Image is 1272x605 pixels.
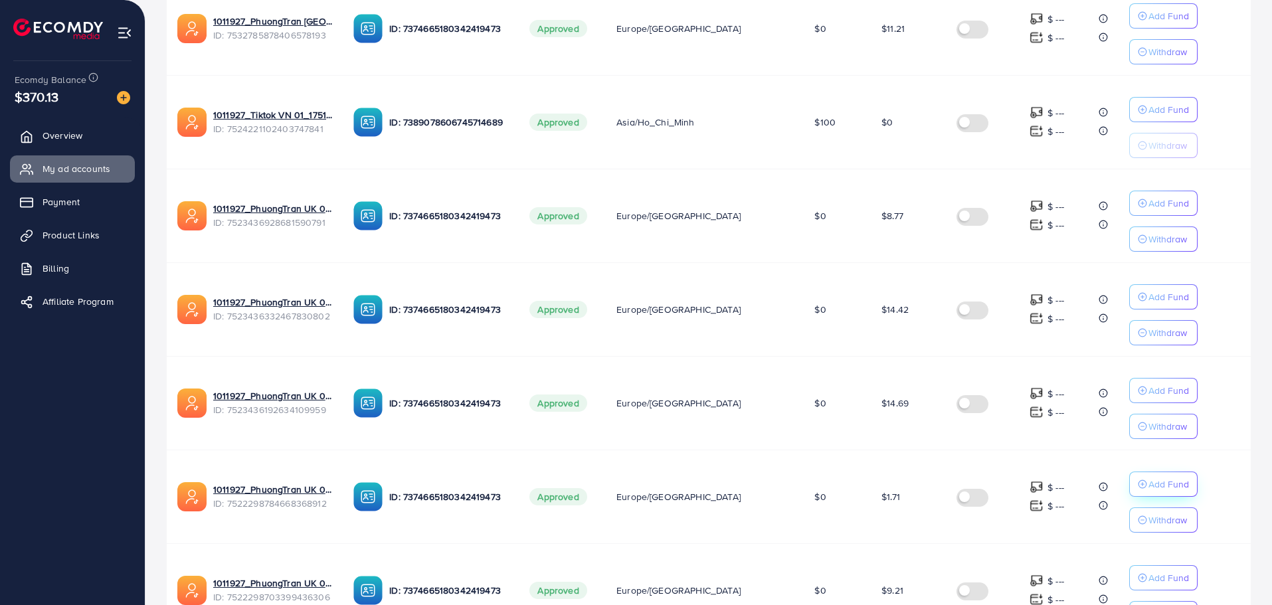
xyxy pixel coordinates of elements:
span: Overview [43,129,82,142]
span: ID: 7523436928681590791 [213,216,332,229]
img: top-up amount [1030,387,1044,400]
img: ic-ads-acc.e4c84228.svg [177,576,207,605]
img: ic-ads-acc.e4c84228.svg [177,482,207,511]
span: Approved [529,582,587,599]
a: 1011927_PhuongTran UK 03_1751421675794 [213,483,332,496]
span: Approved [529,20,587,37]
a: Billing [10,255,135,282]
span: Approved [529,207,587,224]
p: Withdraw [1148,231,1187,247]
span: $0 [814,209,826,222]
p: ID: 7374665180342419473 [389,21,508,37]
img: ic-ba-acc.ded83a64.svg [353,576,383,605]
img: ic-ba-acc.ded83a64.svg [353,482,383,511]
span: Affiliate Program [43,295,114,308]
span: $14.42 [881,303,909,316]
img: top-up amount [1030,124,1044,138]
img: ic-ba-acc.ded83a64.svg [353,14,383,43]
img: ic-ba-acc.ded83a64.svg [353,201,383,230]
p: $ --- [1047,199,1064,215]
a: 1011927_Tiktok VN 01_1751869264216 [213,108,332,122]
span: ID: 7532785878406578193 [213,29,332,42]
button: Withdraw [1129,414,1198,439]
span: ID: 7522298784668368912 [213,497,332,510]
p: Add Fund [1148,102,1189,118]
img: ic-ads-acc.e4c84228.svg [177,108,207,137]
p: $ --- [1047,217,1064,233]
p: $ --- [1047,292,1064,308]
span: Europe/[GEOGRAPHIC_DATA] [616,303,741,316]
div: <span class='underline'>1011927_PhuongTran UK 04_1751421750373</span></br>7522298703399436306 [213,576,332,604]
p: ID: 7374665180342419473 [389,208,508,224]
button: Add Fund [1129,97,1198,122]
button: Add Fund [1129,472,1198,497]
p: $ --- [1047,30,1064,46]
a: 1011927_PhuongTran [GEOGRAPHIC_DATA] 08_1753863400059 [213,15,332,28]
span: $0 [814,490,826,503]
span: $9.21 [881,584,903,597]
span: Approved [529,301,587,318]
div: <span class='underline'>1011927_PhuongTran UK 03_1751421675794</span></br>7522298784668368912 [213,483,332,510]
img: top-up amount [1030,199,1044,213]
p: Add Fund [1148,383,1189,398]
p: Withdraw [1148,512,1187,528]
p: $ --- [1047,386,1064,402]
p: $ --- [1047,11,1064,27]
span: Approved [529,488,587,505]
a: 1011927_PhuongTran UK 05_1751686636031 [213,389,332,402]
img: menu [117,25,132,41]
p: Add Fund [1148,195,1189,211]
span: Approved [529,114,587,131]
span: ID: 7523436332467830802 [213,309,332,323]
a: Payment [10,189,135,215]
img: ic-ads-acc.e4c84228.svg [177,14,207,43]
img: top-up amount [1030,293,1044,307]
img: ic-ads-acc.e4c84228.svg [177,389,207,418]
p: $ --- [1047,498,1064,514]
span: $0 [814,584,826,597]
p: $ --- [1047,404,1064,420]
button: Add Fund [1129,565,1198,590]
span: Europe/[GEOGRAPHIC_DATA] [616,22,741,35]
iframe: Chat [1216,545,1262,595]
div: <span class='underline'>1011927_PhuongTran UK 05_1751686636031</span></br>7523436192634109959 [213,389,332,416]
p: Withdraw [1148,325,1187,341]
span: ID: 7524221102403747841 [213,122,332,135]
span: $8.77 [881,209,903,222]
p: Withdraw [1148,137,1187,153]
p: Add Fund [1148,476,1189,492]
img: top-up amount [1030,12,1044,26]
span: $100 [814,116,836,129]
div: <span class='underline'>1011927_PhuongTran UK 07_1751686736496</span></br>7523436928681590791 [213,202,332,229]
span: Europe/[GEOGRAPHIC_DATA] [616,584,741,597]
button: Withdraw [1129,133,1198,158]
span: My ad accounts [43,162,110,175]
p: Add Fund [1148,8,1189,24]
p: ID: 7374665180342419473 [389,582,508,598]
span: $11.21 [881,22,905,35]
img: logo [13,19,103,39]
span: ID: 7522298703399436306 [213,590,332,604]
p: $ --- [1047,573,1064,589]
span: $0 [814,303,826,316]
p: $ --- [1047,311,1064,327]
div: <span class='underline'>1011927_PhuongTran UK 06_1751686684359</span></br>7523436332467830802 [213,296,332,323]
img: top-up amount [1030,311,1044,325]
a: 1011927_PhuongTran UK 07_1751686736496 [213,202,332,215]
button: Withdraw [1129,320,1198,345]
a: Product Links [10,222,135,248]
span: $0 [814,396,826,410]
span: $0 [814,22,826,35]
a: 1011927_PhuongTran UK 04_1751421750373 [213,576,332,590]
img: ic-ads-acc.e4c84228.svg [177,201,207,230]
span: $0 [881,116,893,129]
img: ic-ba-acc.ded83a64.svg [353,108,383,137]
p: Add Fund [1148,289,1189,305]
img: top-up amount [1030,218,1044,232]
span: $370.13 [15,87,58,106]
a: Overview [10,122,135,149]
span: Europe/[GEOGRAPHIC_DATA] [616,490,741,503]
img: top-up amount [1030,31,1044,44]
img: top-up amount [1030,106,1044,120]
